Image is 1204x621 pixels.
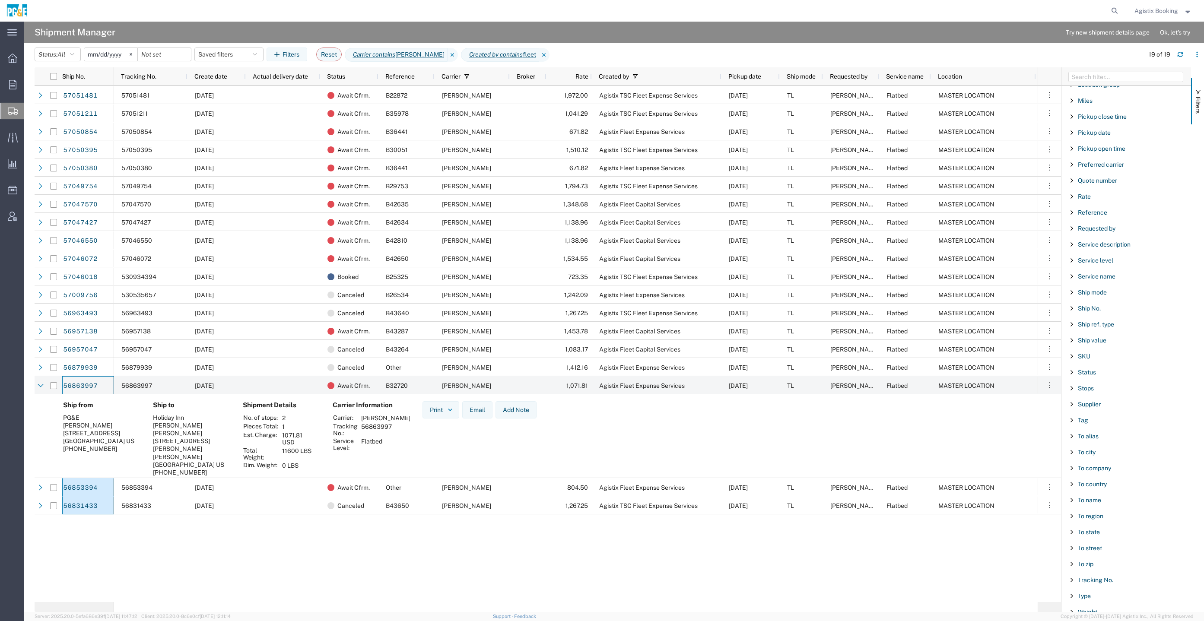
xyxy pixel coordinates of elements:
span: Status [1078,369,1096,376]
span: Agistix Booking [1134,6,1178,16]
span: Await Cfrm. [337,159,370,177]
a: 56853394 [63,481,98,495]
a: Feedback [514,614,536,619]
span: Created by [599,73,629,80]
span: TL [787,110,794,117]
span: 10/09/2025 [729,183,748,190]
span: Flatbed [886,237,908,244]
span: Agistix Fleet Capital Services [599,346,680,353]
span: Pickup date [1078,129,1111,136]
span: 10/02/2025 [195,291,214,298]
span: Try new shipment details page [1066,28,1150,37]
span: Agistix Fleet Capital Services [599,328,680,335]
a: 56957138 [63,325,98,339]
th: Tracking No.: [333,422,358,437]
span: MASTER LOCATION [938,382,994,389]
span: 57051481 [121,92,149,99]
span: MASTER LOCATION [938,255,994,262]
a: 57046018 [63,270,98,284]
span: TL [787,165,794,171]
span: 10/07/2025 [195,110,214,117]
h4: Ship from [63,401,139,409]
span: 09/18/2025 [195,382,214,389]
span: 09/19/2025 [729,382,748,389]
span: Canceled [337,304,364,322]
span: C.H. Robinson [442,165,491,171]
span: Mike McKeen [830,183,880,190]
a: 56957047 [63,343,98,357]
span: 1,138.96 [565,219,588,226]
div: Holiday Inn [PERSON_NAME] [153,414,229,429]
span: Tim Olsen [830,110,880,117]
span: 10/06/2025 [195,255,214,262]
input: Filter Columns Input [1068,72,1183,82]
span: MASTER LOCATION [938,201,994,208]
span: TL [787,346,794,353]
span: Await Cfrm. [337,105,370,123]
span: C.H. Robinson [442,183,491,190]
span: Carrier [442,73,461,80]
span: Flatbed [886,255,908,262]
span: MASTER LOCATION [938,237,994,244]
span: Create date [194,73,227,80]
span: TL [787,310,794,317]
span: Canceled [337,286,364,304]
span: Actual delivery date [253,73,308,80]
span: Jake Gomez [830,128,880,135]
span: C.H. Robinson [442,346,491,353]
span: C.H. Robinson [442,237,491,244]
span: 09/30/2025 [729,328,748,335]
td: [PERSON_NAME] [358,414,413,422]
span: B42635 [386,201,409,208]
span: Flatbed [886,110,908,117]
span: TL [787,328,794,335]
span: C.H. Robinson [442,364,491,371]
a: 57049754 [63,180,98,193]
span: C.H. Robinson [442,128,491,135]
span: Flatbed [886,92,908,99]
i: Carrier contains [353,50,395,59]
span: JAMILA THIGPEN [830,291,880,298]
span: 09/30/2025 [729,346,748,353]
span: Flatbed [886,364,908,371]
span: 1,267.25 [565,310,588,317]
a: 57009756 [63,288,98,302]
span: Await Cfrm. [337,250,370,268]
span: 1,412.16 [566,364,588,371]
span: MASTER LOCATION [938,110,994,117]
th: No. of stops: [243,414,279,422]
span: TL [787,183,794,190]
button: Print [423,401,459,418]
span: MASTER LOCATION [938,92,994,99]
span: MASTER LOCATION [938,165,994,171]
span: 10/03/2025 [729,291,748,298]
span: 10/10/2025 [729,128,748,135]
span: 57046072 [121,255,151,262]
span: 10/09/2025 [729,201,748,208]
span: 09/26/2025 [195,328,214,335]
a: 57046072 [63,252,98,266]
span: Flatbed [886,273,908,280]
span: Flatbed [886,183,908,190]
span: MASTER LOCATION [938,273,994,280]
span: Marty Parker [830,237,880,244]
button: Ok, let's try [1153,25,1198,39]
span: 57051211 [121,110,148,117]
span: 1,071.81 [566,382,588,389]
span: Marty Parker [830,201,880,208]
span: 10/07/2025 [195,128,214,135]
span: 671.82 [569,165,588,171]
span: 671.82 [569,128,588,135]
span: MASTER LOCATION [938,291,994,298]
span: Other [386,364,401,371]
span: 530535657 [121,291,156,298]
span: Daniel Troub [830,92,880,99]
span: B22872 [386,92,407,99]
a: 57046550 [63,234,98,248]
a: 57051481 [63,89,98,103]
span: Rate [553,73,588,80]
div: 19 of 19 [1149,50,1170,59]
span: Pickup date [728,73,761,80]
span: 56957138 [121,328,151,335]
span: TL [787,255,794,262]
